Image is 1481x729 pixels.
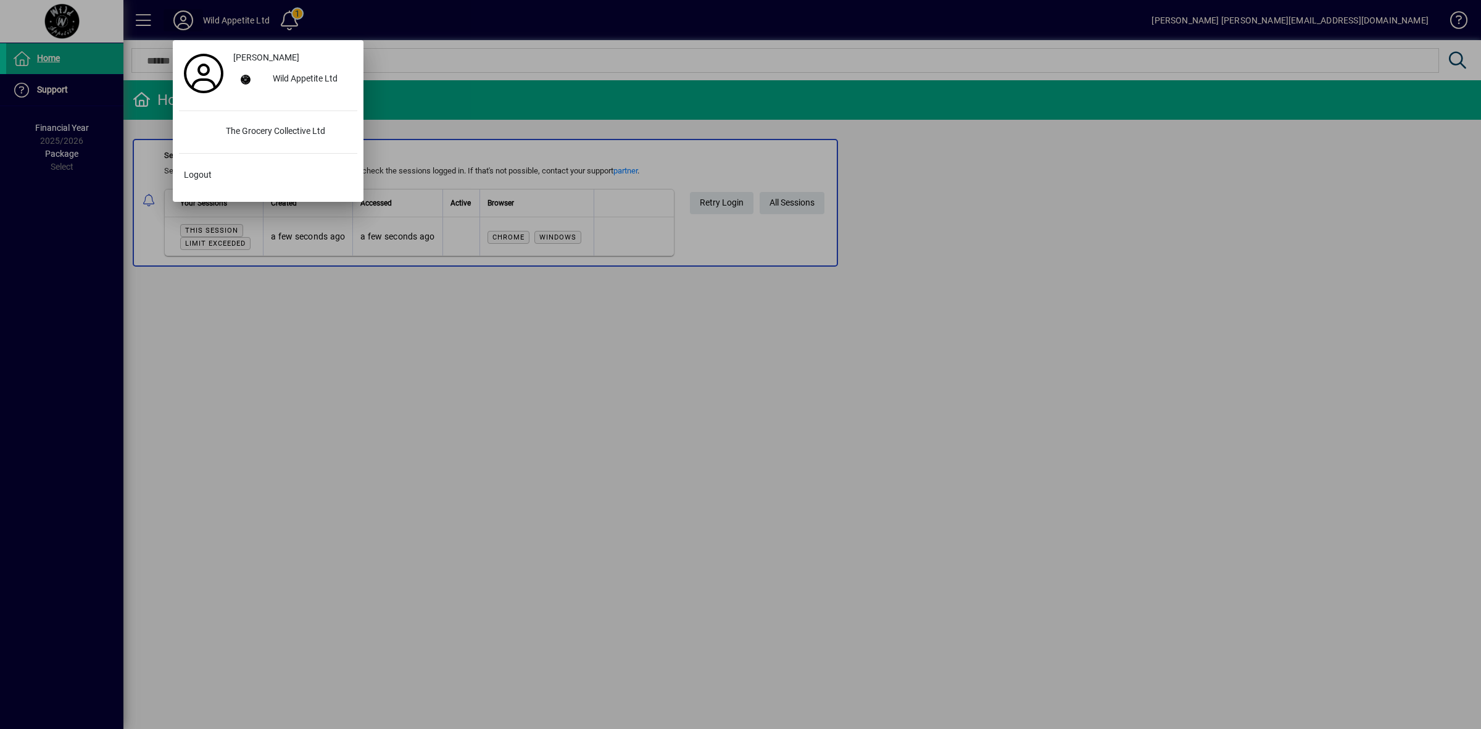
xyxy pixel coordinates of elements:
button: The Grocery Collective Ltd [179,121,357,143]
a: [PERSON_NAME] [228,46,357,69]
span: [PERSON_NAME] [233,51,299,64]
button: Logout [179,164,357,186]
div: Wild Appetite Ltd [263,69,357,91]
a: Profile [179,62,228,85]
div: The Grocery Collective Ltd [216,121,357,143]
button: Wild Appetite Ltd [228,69,357,91]
span: Logout [184,169,212,181]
